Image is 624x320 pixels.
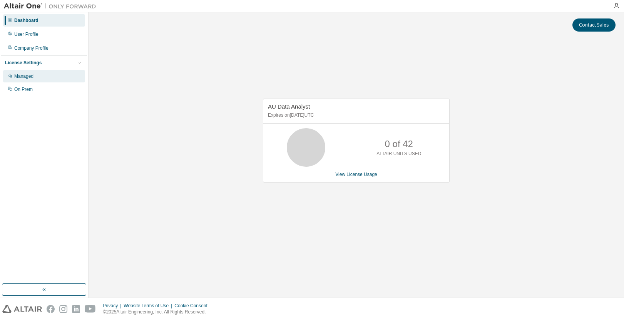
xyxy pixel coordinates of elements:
[268,112,443,119] p: Expires on [DATE] UTC
[268,103,310,110] span: AU Data Analyst
[5,60,42,66] div: License Settings
[14,17,38,23] div: Dashboard
[174,303,212,309] div: Cookie Consent
[572,18,616,32] button: Contact Sales
[124,303,174,309] div: Website Terms of Use
[103,303,124,309] div: Privacy
[376,151,421,157] p: ALTAIR UNITS USED
[103,309,212,315] p: © 2025 Altair Engineering, Inc. All Rights Reserved.
[2,305,42,313] img: altair_logo.svg
[4,2,100,10] img: Altair One
[14,31,38,37] div: User Profile
[14,73,33,79] div: Managed
[335,172,377,177] a: View License Usage
[14,86,33,92] div: On Prem
[59,305,67,313] img: instagram.svg
[85,305,96,313] img: youtube.svg
[47,305,55,313] img: facebook.svg
[385,137,413,151] p: 0 of 42
[72,305,80,313] img: linkedin.svg
[14,45,49,51] div: Company Profile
